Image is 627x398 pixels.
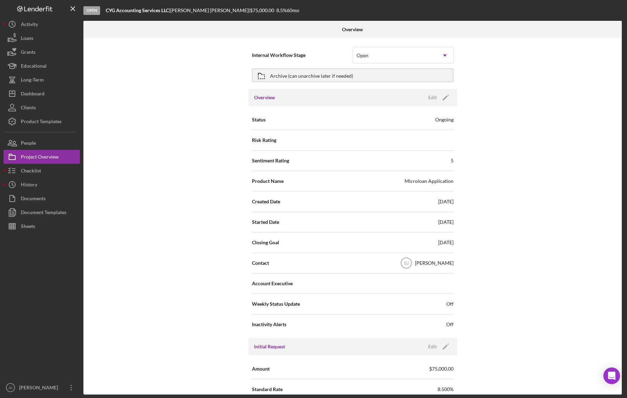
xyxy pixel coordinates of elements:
button: Project Overview [3,150,80,164]
span: Status [252,116,266,123]
div: $75,000.00 [250,8,276,13]
button: Edit [424,92,451,103]
button: Archive (can unarchive later if needed) [252,68,454,82]
div: Edit [428,92,437,103]
span: Weekly Status Update [252,300,300,307]
button: Document Templates [3,205,80,219]
div: Open [357,53,368,58]
button: Edit [424,341,451,352]
text: SJ [404,261,408,266]
span: Standard Rate [252,386,283,393]
button: History [3,178,80,192]
span: Amount [252,365,270,372]
div: Open Intercom Messenger [603,367,620,384]
div: Dashboard [21,87,44,102]
span: Sentiment Rating [252,157,289,164]
span: Inactivity Alerts [252,321,286,328]
div: 60 mo [287,8,299,13]
button: Dashboard [3,87,80,101]
text: JD [8,386,13,390]
span: 8.500% [438,386,454,393]
div: Sheets [21,219,35,235]
b: Overview [342,27,363,32]
div: Edit [428,341,437,352]
div: History [21,178,37,193]
div: [DATE] [438,239,454,246]
span: Risk Rating [252,137,276,144]
div: [DATE] [438,219,454,226]
span: $75,000.00 [429,365,454,372]
span: Off [446,321,454,328]
div: 8.5 % [276,8,287,13]
div: Ongoing [435,116,454,123]
button: Clients [3,101,80,115]
h3: Overview [254,94,275,101]
span: Closing Goal [252,239,279,246]
div: Product Templates [21,115,62,130]
div: [PERSON_NAME] [PERSON_NAME] | [170,8,250,13]
div: Archive (can unarchive later if needed) [270,69,353,82]
button: Long-Term [3,73,80,87]
button: People [3,136,80,150]
div: Checklist [21,164,41,179]
h3: Initial Request [254,343,285,350]
div: [PERSON_NAME] [415,260,454,266]
button: Grants [3,45,80,59]
span: Internal Workflow Stage [252,52,353,59]
div: Clients [21,101,36,116]
div: Open [83,6,100,15]
div: [DATE] [438,198,454,205]
b: CYG Accounting Services LLC [106,7,169,13]
button: Checklist [3,164,80,178]
div: Activity [21,17,38,33]
span: Created Date [252,198,280,205]
button: Sheets [3,219,80,233]
span: Contact [252,260,269,266]
div: Loans [21,31,33,47]
span: Product Name [252,178,284,185]
div: Educational [21,59,47,75]
div: Microloan Application [405,178,454,185]
div: Long-Term [21,73,44,88]
div: People [21,136,36,152]
button: Educational [3,59,80,73]
div: [PERSON_NAME] [17,381,63,396]
span: Account Executive [252,280,293,287]
button: Activity [3,17,80,31]
div: Project Overview [21,150,59,166]
span: Off [446,300,454,307]
button: Loans [3,31,80,45]
button: JD[PERSON_NAME] [3,381,80,395]
div: Grants [21,45,35,61]
button: Product Templates [3,115,80,128]
span: Started Date [252,219,279,226]
div: | [106,8,170,13]
div: Documents [21,192,46,207]
div: 5 [451,157,454,164]
button: Documents [3,192,80,205]
div: Document Templates [21,205,66,221]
